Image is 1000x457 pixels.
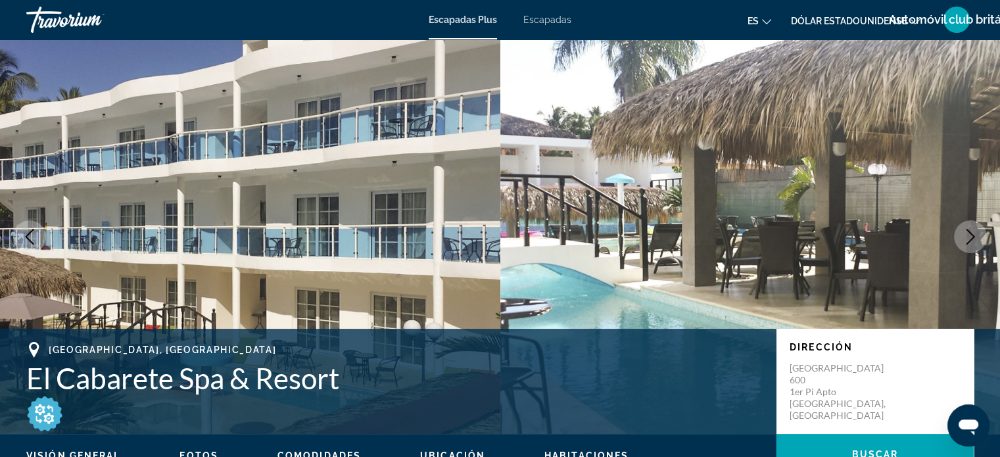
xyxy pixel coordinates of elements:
a: Escapadas Plus [429,14,497,25]
p: Dirección [790,342,961,352]
a: Travorium [26,3,158,37]
h1: El Cabarete Spa & Resort [26,361,763,395]
font: Dólar estadounidense [791,16,907,26]
p: [GEOGRAPHIC_DATA] 600 1er pi apto [GEOGRAPHIC_DATA], [GEOGRAPHIC_DATA] [790,362,895,421]
button: Next image [954,220,987,253]
button: Cambiar moneda [791,11,920,30]
button: Menú de usuario [940,6,974,34]
a: Escapadas [523,14,571,25]
span: [GEOGRAPHIC_DATA], [GEOGRAPHIC_DATA] [49,345,276,355]
button: Cambiar idioma [748,11,771,30]
iframe: Botón para iniciar la ventana de mensajería [947,404,989,446]
img: weeks_O.png [26,395,63,432]
font: es [748,16,759,26]
button: Previous image [13,220,46,253]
